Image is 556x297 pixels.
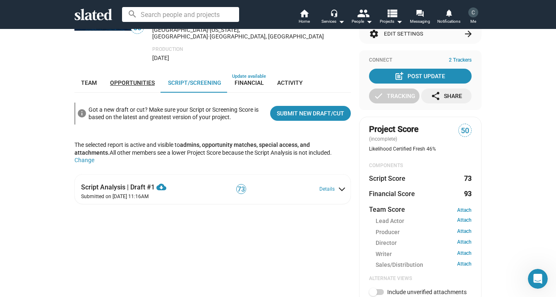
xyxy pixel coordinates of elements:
span: Opportunities [110,79,155,86]
span: Project Score [369,124,419,135]
a: short video [37,76,69,83]
div: Post Update [396,69,445,84]
dd: 73 [464,174,472,183]
button: Start recording [53,234,59,240]
span: Include unverified attachments [387,289,467,295]
div: Here's a from an independent film that found its full production budget through Slated [13,76,129,100]
input: Search people and projects [122,7,239,22]
button: Gif picker [39,234,46,240]
a: Submit New Draft/Cut [270,106,351,121]
dt: Script Score [369,174,405,183]
a: Financial [228,73,271,93]
textarea: Message… [7,216,158,230]
span: Submit New Draft/Cut [277,106,344,121]
mat-icon: arrow_forward [463,29,473,39]
mat-icon: info [77,108,87,118]
mat-icon: forum [416,9,424,17]
span: [DATE] [152,55,169,61]
span: [GEOGRAPHIC_DATA], [GEOGRAPHIC_DATA] [210,33,324,40]
mat-icon: headset_mic [330,9,338,17]
span: · [208,33,210,40]
mat-icon: settings [369,29,379,39]
dt: Team Score [369,205,405,214]
button: People [347,8,376,26]
span: 50 [459,125,471,137]
div: COMPONENTS [369,163,472,169]
div: Alternate Views [369,275,472,282]
mat-expansion-panel-header: Script Analysis | Draft #1Submitted on [DATE] 11:16AM73Details [74,174,351,204]
span: [US_STATE], [GEOGRAPHIC_DATA] [152,26,240,40]
a: Attach [457,217,472,225]
iframe: Intercom live chat [528,269,548,289]
span: Script/Screening [168,79,221,86]
button: Projects [376,8,405,26]
mat-icon: arrow_drop_down [336,17,346,26]
p: Production [152,46,351,53]
span: 2 Trackers [449,57,472,64]
p: Submitted on [DATE] 11:16AM [81,194,203,200]
a: Activity [271,73,309,93]
mat-icon: people [357,7,369,19]
span: · [208,26,210,33]
mat-icon: post_add [394,71,404,81]
a: Team [74,73,103,93]
span: Activity [277,79,303,86]
a: Attach [457,261,472,269]
button: Emoji picker [26,234,33,240]
mat-icon: arrow_drop_down [364,17,374,26]
span: Writer [376,250,392,258]
a: Attach [457,250,472,258]
mat-icon: view_list [386,7,398,19]
button: Details [319,186,345,193]
dt: Financial Score [369,189,415,198]
span: The selected report is active and visible to [74,141,310,156]
div: Now that your film has been active for a month, you've probably gotten some matches for your film... [13,48,129,72]
a: Script/Screening [161,73,228,93]
div: Likelihood Certified Fresh 46% [369,146,472,153]
span: (incomplete) [369,136,399,142]
div: All other members see a lower Project Score because the Script Analysis is not included. [74,131,351,174]
div: If you need help engaging with your matches, we're here to help. Just reply to this message with ... [13,165,129,190]
a: Home [290,8,319,26]
span: admins, opportunity matches, special access, and attachments. [74,141,310,156]
div: Hi, [PERSON_NAME]. [13,35,129,43]
span: Me [470,17,476,26]
mat-icon: share [431,91,441,101]
mat-icon: arrow_drop_down [394,17,404,26]
span: Notifications [437,17,460,26]
div: Close [145,3,160,18]
div: Services [321,17,345,26]
mat-icon: check [374,91,383,101]
div: Share [431,89,462,103]
span: Lead Actor [376,217,404,225]
a: Attach [457,207,472,213]
div: Hi, [PERSON_NAME].Now that your film has been active for a month, you've probably gotten some mat... [7,30,136,199]
span: Producer [376,228,400,236]
button: Tracking [369,89,419,103]
mat-icon: home [299,8,309,18]
span: 73 [237,185,246,194]
span: Sales/Distribution [376,261,423,269]
button: go back [5,3,21,19]
a: Attach [457,228,472,236]
span: Home [299,17,310,26]
button: Chris HartmanMe [463,6,483,27]
dd: 93 [464,189,472,198]
span: Messaging [410,17,430,26]
a: Notifications [434,8,463,26]
span: Director [376,239,397,247]
a: Messaging [405,8,434,26]
span: Projects [380,17,403,26]
div: Tracking [374,89,415,103]
button: Share [421,89,472,103]
button: Home [129,3,145,19]
div: Got a new draft or cut? Make sure your Script or Screening Score is based on the latest and great... [89,104,264,123]
a: Opportunities [103,73,161,93]
img: Chris Hartman [468,7,478,17]
mat-icon: cloud_download [156,182,166,192]
div: Script Analysis | Draft #1 [81,178,203,192]
div: Jordan says… [7,30,159,217]
img: Profile image for Jordan [24,5,37,18]
button: Services [319,8,347,26]
button: Upload attachment [13,234,19,240]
